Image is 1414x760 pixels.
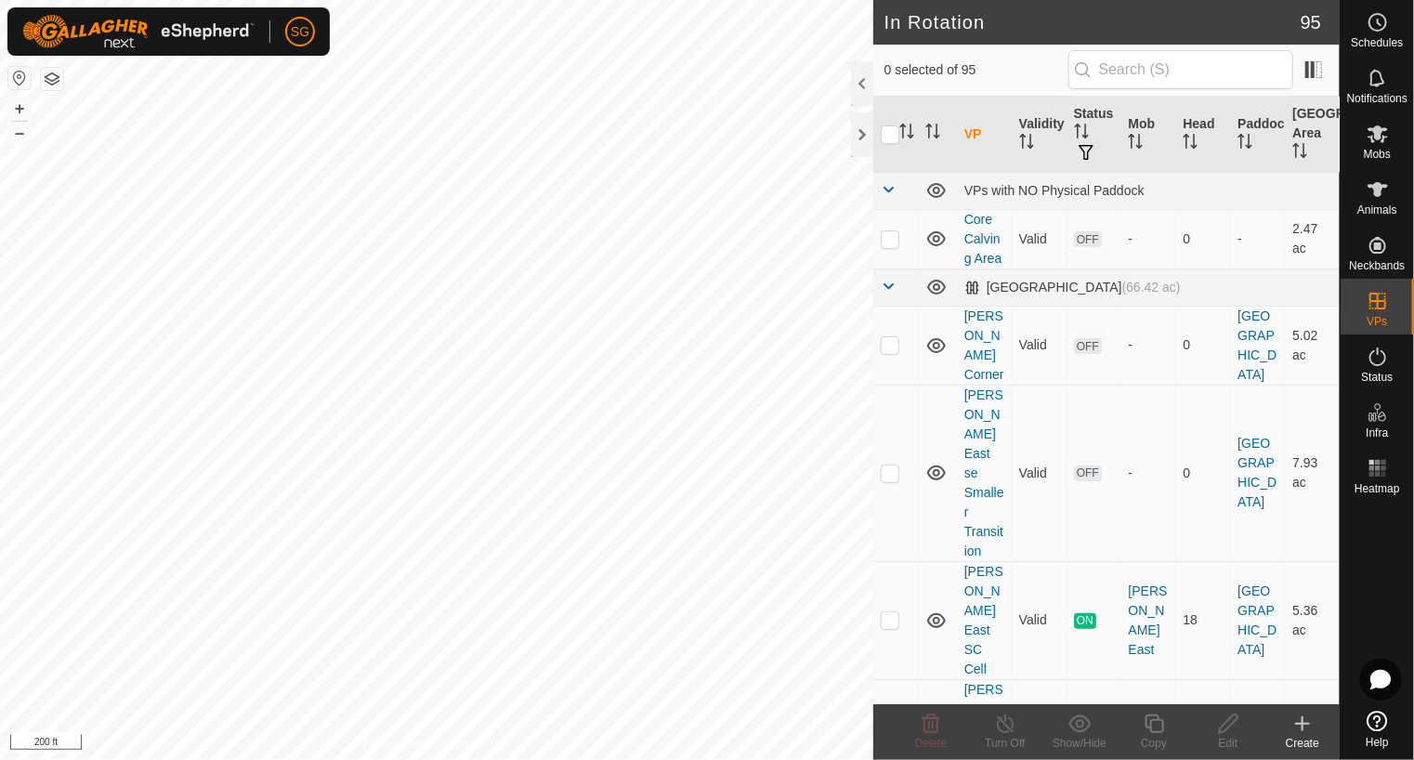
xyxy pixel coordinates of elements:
h2: In Rotation [884,11,1301,33]
td: 18 [1175,561,1230,679]
a: Help [1341,703,1414,755]
span: Notifications [1347,93,1407,104]
td: 7.93 ac [1285,385,1340,561]
span: SG [291,22,309,42]
button: – [8,122,31,144]
p-sorticon: Activate to sort [1292,146,1307,161]
span: Animals [1357,204,1397,216]
p-sorticon: Activate to sort [1183,137,1198,151]
a: Contact Us [455,736,510,753]
div: Show/Hide [1042,735,1117,752]
div: Edit [1191,735,1265,752]
td: Valid [1012,561,1067,679]
p-sorticon: Activate to sort [1019,137,1034,151]
span: Delete [915,737,948,750]
span: OFF [1074,231,1102,247]
th: Validity [1012,97,1067,173]
div: Copy [1117,735,1191,752]
span: OFF [1074,465,1102,481]
span: 95 [1301,8,1321,36]
div: [GEOGRAPHIC_DATA] [964,280,1181,295]
span: VPs [1367,316,1387,327]
div: Turn Off [968,735,1042,752]
th: Paddock [1230,97,1285,173]
a: [GEOGRAPHIC_DATA] [1237,308,1277,382]
span: (66.42 ac) [1121,280,1180,295]
td: Valid [1012,209,1067,269]
span: Help [1366,737,1389,748]
p-sorticon: Activate to sort [1128,137,1143,151]
td: 0 [1175,209,1230,269]
div: - [1128,229,1168,249]
a: [GEOGRAPHIC_DATA] [1237,583,1277,657]
span: Neckbands [1349,260,1405,271]
td: Valid [1012,306,1067,385]
a: [PERSON_NAME] East SC Cell [964,564,1003,676]
td: 5.36 ac [1285,561,1340,679]
td: 5.02 ac [1285,306,1340,385]
span: 0 selected of 95 [884,60,1068,80]
div: - [1128,335,1168,355]
td: 2.47 ac [1285,209,1340,269]
th: VP [957,97,1012,173]
button: Reset Map [8,67,31,89]
a: [GEOGRAPHIC_DATA] [1237,436,1277,509]
span: ON [1074,613,1096,629]
th: Head [1175,97,1230,173]
a: Privacy Policy [363,736,433,753]
p-sorticon: Activate to sort [925,126,940,141]
span: Heatmap [1355,483,1400,494]
td: Valid [1012,385,1067,561]
th: [GEOGRAPHIC_DATA] Area [1285,97,1340,173]
div: Create [1265,735,1340,752]
span: Infra [1366,427,1388,439]
span: Status [1361,372,1393,383]
button: Map Layers [41,68,63,90]
td: - [1230,209,1285,269]
td: 0 [1175,385,1230,561]
button: + [8,98,31,120]
p-sorticon: Activate to sort [1237,137,1252,151]
span: OFF [1074,338,1102,354]
a: [PERSON_NAME] East se Smaller Transition [964,387,1004,558]
input: Search (S) [1068,50,1293,89]
a: [PERSON_NAME] Corner [964,308,1004,382]
img: Gallagher Logo [22,15,255,48]
a: Core Calving Area [964,212,1002,266]
div: - [1128,464,1168,483]
div: [PERSON_NAME] East [1128,582,1168,660]
p-sorticon: Activate to sort [1074,126,1089,141]
th: Mob [1120,97,1175,173]
span: Schedules [1351,37,1403,48]
td: 0 [1175,306,1230,385]
span: Mobs [1364,149,1391,160]
p-sorticon: Activate to sort [899,126,914,141]
div: VPs with NO Physical Paddock [964,183,1332,198]
th: Status [1067,97,1121,173]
